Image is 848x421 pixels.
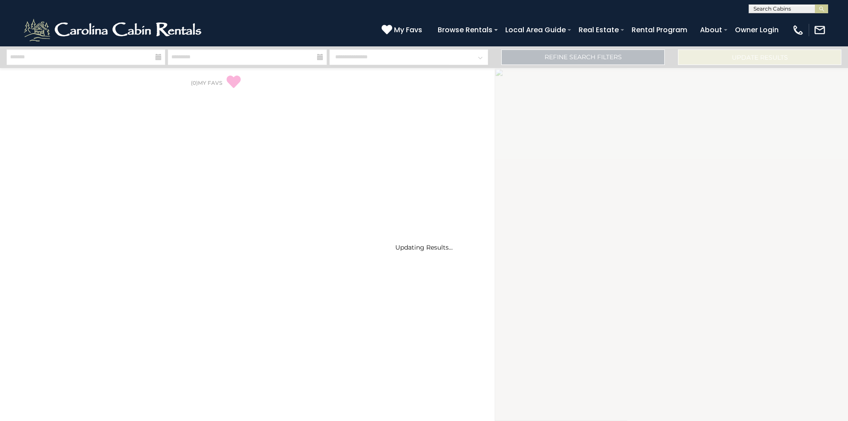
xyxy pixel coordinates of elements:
img: phone-regular-white.png [792,24,804,36]
a: Rental Program [627,22,692,38]
a: Real Estate [574,22,623,38]
a: Local Area Guide [501,22,570,38]
a: My Favs [382,24,424,36]
a: Browse Rentals [433,22,497,38]
span: My Favs [394,24,422,35]
a: About [696,22,727,38]
a: Owner Login [731,22,783,38]
img: White-1-2.png [22,17,205,43]
img: mail-regular-white.png [814,24,826,36]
